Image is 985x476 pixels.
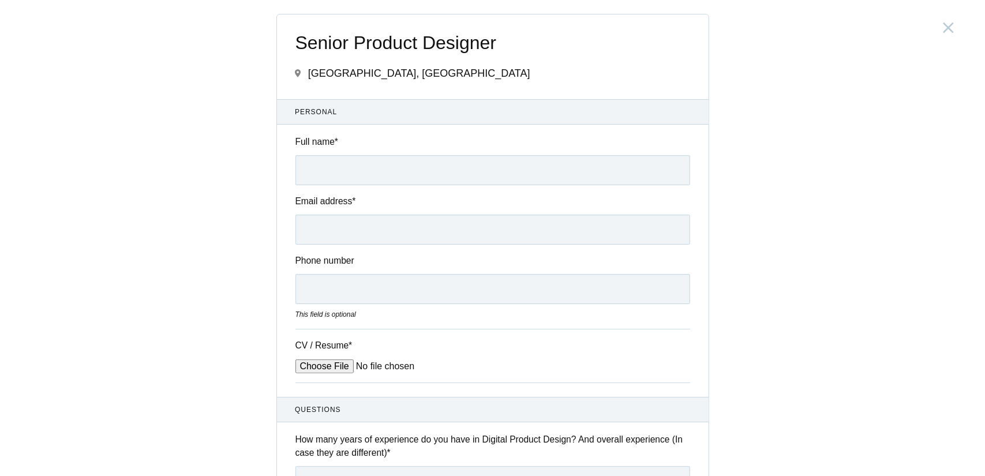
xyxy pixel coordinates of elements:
[295,33,690,53] span: Senior Product Designer
[295,194,690,208] label: Email address
[295,339,382,352] label: CV / Resume
[308,68,530,79] span: [GEOGRAPHIC_DATA], [GEOGRAPHIC_DATA]
[295,309,690,320] div: This field is optional
[295,404,690,415] span: Questions
[295,107,690,117] span: Personal
[295,254,690,267] label: Phone number
[295,135,690,148] label: Full name
[295,433,690,460] label: How many years of experience do you have in Digital Product Design? And overall experience (In ca...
